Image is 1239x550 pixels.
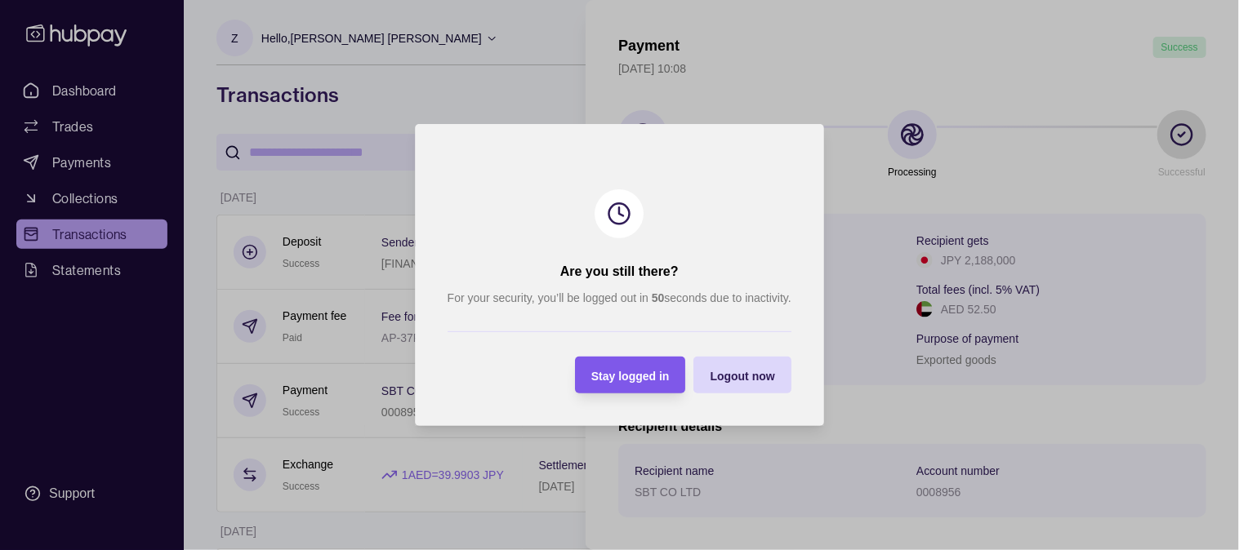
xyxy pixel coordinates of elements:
[591,370,670,383] span: Stay logged in
[652,291,665,304] strong: 50
[711,370,775,383] span: Logout now
[560,263,679,281] h2: Are you still there?
[575,357,686,393] button: Stay logged in
[694,357,791,393] button: Logout now
[448,289,791,307] p: For your security, you’ll be logged out in seconds due to inactivity.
